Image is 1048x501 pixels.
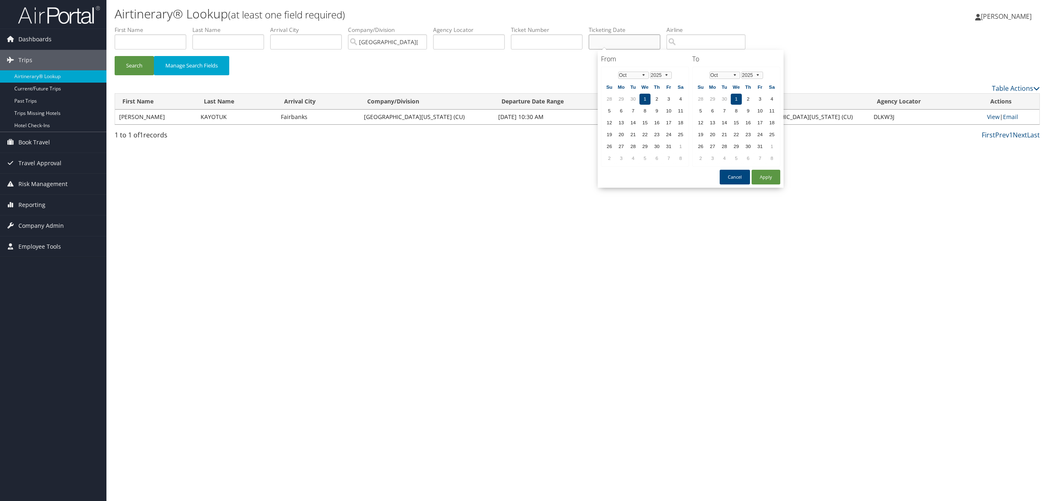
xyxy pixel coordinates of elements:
[752,170,780,184] button: Apply
[1009,130,1013,139] a: 1
[754,141,766,152] td: 31
[719,141,730,152] td: 28
[651,129,662,140] td: 23
[115,130,337,144] div: 1 to 1 of records
[731,106,742,117] td: 8
[196,94,277,110] th: Last Name: activate to sort column ascending
[731,117,742,128] td: 15
[270,26,348,34] label: Arrival City
[992,84,1040,93] a: Table Actions
[628,117,639,128] td: 14
[766,117,777,128] td: 18
[695,153,706,164] td: 2
[663,106,674,117] td: 10
[616,82,627,93] th: Mo
[995,130,1009,139] a: Prev
[639,117,650,128] td: 15
[494,110,657,124] td: [DATE] 10:30 AM
[766,82,777,93] th: Sa
[651,153,662,164] td: 6
[616,153,627,164] td: 3
[1003,113,1018,121] a: Email
[695,117,706,128] td: 12
[651,106,662,117] td: 9
[616,106,627,117] td: 6
[511,26,589,34] label: Ticket Number
[663,82,674,93] th: Fr
[628,153,639,164] td: 4
[754,117,766,128] td: 17
[601,54,689,63] h4: From
[604,117,615,128] td: 12
[651,117,662,128] td: 16
[589,26,666,34] label: Ticketing Date
[666,26,752,34] label: Airline
[277,94,360,110] th: Arrival City: activate to sort column descending
[115,110,196,124] td: [PERSON_NAME]
[707,106,718,117] td: 6
[154,56,229,75] button: Manage Search Fields
[18,5,100,25] img: airportal-logo.png
[719,106,730,117] td: 7
[18,174,68,194] span: Risk Management
[695,82,706,93] th: Su
[766,153,777,164] td: 8
[766,141,777,152] td: 1
[754,129,766,140] td: 24
[707,117,718,128] td: 13
[228,8,345,21] small: (at least one field required)
[18,153,61,173] span: Travel Approval
[675,141,686,152] td: 1
[348,26,433,34] label: Company/Division
[754,106,766,117] td: 10
[870,110,983,124] td: DLKW3J
[604,141,615,152] td: 26
[707,82,718,93] th: Mo
[692,54,780,63] h4: To
[754,153,766,164] td: 7
[18,29,52,49] span: Dashboards
[719,153,730,164] td: 4
[731,153,742,164] td: 5
[719,129,730,140] td: 21
[675,153,686,164] td: 8
[695,106,706,117] td: 5
[604,82,615,93] th: Su
[616,129,627,140] td: 20
[18,216,64,236] span: Company Admin
[115,26,192,34] label: First Name
[115,94,196,110] th: First Name: activate to sort column ascending
[1013,130,1027,139] a: Next
[604,153,615,164] td: 2
[766,106,777,117] td: 11
[731,82,742,93] th: We
[616,94,627,105] td: 29
[663,141,674,152] td: 31
[18,236,61,257] span: Employee Tools
[743,117,754,128] td: 16
[115,5,732,22] h1: Airtinerary® Lookup
[743,94,754,105] td: 2
[719,117,730,128] td: 14
[663,94,674,105] td: 3
[982,130,995,139] a: First
[983,110,1039,124] td: |
[743,153,754,164] td: 6
[18,132,50,153] span: Book Travel
[731,94,742,105] td: 1
[604,129,615,140] td: 19
[743,82,754,93] th: Th
[695,141,706,152] td: 26
[628,106,639,117] td: 7
[731,141,742,152] td: 29
[639,129,650,140] td: 22
[743,106,754,117] td: 9
[360,110,494,124] td: [GEOGRAPHIC_DATA][US_STATE] (CU)
[719,94,730,105] td: 30
[695,129,706,140] td: 19
[975,4,1040,29] a: [PERSON_NAME]
[675,94,686,105] td: 4
[651,141,662,152] td: 30
[639,153,650,164] td: 5
[743,129,754,140] td: 23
